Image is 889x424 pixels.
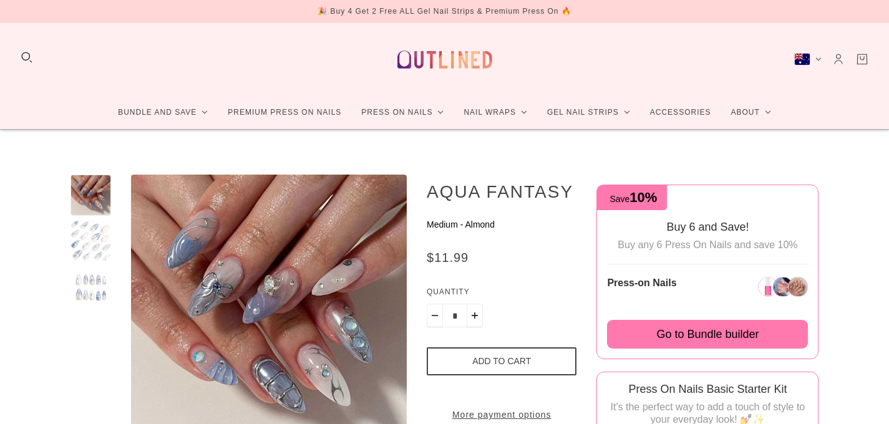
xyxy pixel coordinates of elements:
span: Buy 6 and Save! [666,221,749,233]
a: Gel Nail Strips [537,96,640,129]
a: Premium Press On Nails [218,96,351,129]
a: Nail Wraps [454,96,537,129]
span: Press On Nails Basic Starter Kit [628,383,787,395]
a: Account [832,52,845,66]
a: Accessories [640,96,721,129]
span: $11.99 [427,251,469,264]
button: Add to cart [427,347,576,375]
h1: Aqua Fantasy [427,181,576,202]
span: Go to Bundle builder [656,327,759,341]
button: Plus [467,304,483,327]
a: Press On Nails [351,96,454,129]
span: Save [610,194,657,204]
a: Cart [855,52,869,66]
label: Quantity [427,286,576,304]
span: Buy any 6 Press On Nails and save 10% [618,239,797,250]
p: Medium - Almond [427,218,576,231]
a: More payment options [427,408,576,422]
button: Search [20,51,34,64]
button: Australia [794,53,822,65]
span: 10% [629,190,657,205]
div: 🎉 Buy 4 Get 2 Free ALL Gel Nail Strips & Premium Press On 🔥 [318,5,571,18]
a: Outlined [390,33,500,86]
a: About [721,96,780,129]
span: Press-on Nails [607,277,676,288]
button: Minus [427,304,443,327]
a: Bundle and Save [108,96,218,129]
